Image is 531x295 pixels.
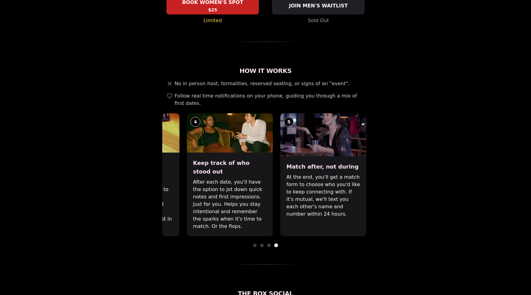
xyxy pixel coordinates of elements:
[308,17,329,24] span: Sold Out
[175,80,350,87] span: No in person host, formalities, reserved seating, or signs of an "event".
[193,178,267,230] p: After each date, you'll have the option to jot down quick notes and first impressions. Just for y...
[175,92,366,107] span: Follow real time notifications on your phone, guiding you through a mix of first dates.
[286,162,360,171] h3: Match after, not during
[280,113,366,156] img: Match after, not during
[288,2,349,10] span: JOIN MEN'S WAITLIST
[203,17,222,24] span: Limited
[187,113,273,153] img: Keep track of who stood out
[286,173,360,218] p: At the end, you'll get a match form to choose who you'd like to keep connecting with. If it's mut...
[208,7,217,13] span: $25
[191,117,200,127] div: 4
[193,159,267,176] h3: Keep track of who stood out
[284,117,294,127] div: 5
[162,66,369,75] h2: How It Works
